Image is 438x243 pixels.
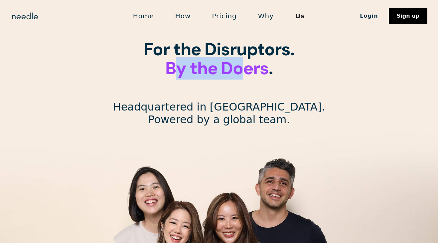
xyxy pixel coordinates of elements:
[247,9,284,23] a: Why
[113,101,325,126] p: Headquartered in [GEOGRAPHIC_DATA]. Powered by a global team.
[349,10,389,22] a: Login
[389,8,427,24] a: Sign up
[165,57,269,80] span: By the Doers
[122,9,165,23] a: Home
[144,40,294,97] h1: For the Disruptors. ‍ . ‍
[165,9,202,23] a: How
[397,13,419,19] div: Sign up
[201,9,247,23] a: Pricing
[284,9,316,23] a: Us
